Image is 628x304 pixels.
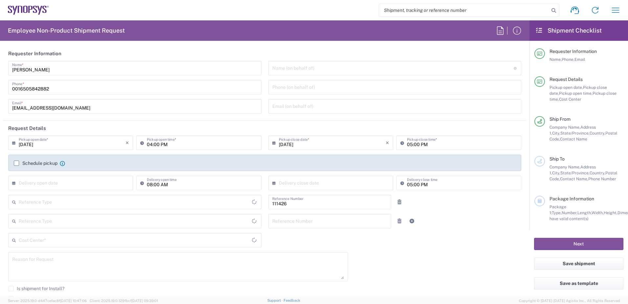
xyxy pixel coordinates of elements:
[574,57,585,62] span: Email
[395,216,404,226] a: Remove Reference
[562,57,574,62] span: Phone,
[549,196,594,201] span: Package Information
[549,204,566,215] span: Package 1:
[560,137,587,141] span: Contact Name
[267,298,284,302] a: Support
[283,298,300,302] a: Feedback
[8,125,46,132] h2: Request Details
[562,210,577,215] span: Number,
[560,176,588,181] span: Contact Name,
[519,298,620,304] span: Copyright © [DATE]-[DATE] Agistix Inc., All Rights Reserved
[14,161,57,166] label: Schedule pickup
[379,4,549,16] input: Shipment, tracking or reference number
[552,170,560,175] span: City,
[131,299,158,303] span: [DATE] 09:39:01
[549,77,583,82] span: Request Details
[8,50,61,57] h2: Requester Information
[534,277,623,290] button: Save as template
[8,299,87,303] span: Server: 2025.19.0-d447cefac8f
[125,138,129,148] i: ×
[90,299,158,303] span: Client: 2025.19.0-129fbcf
[549,85,583,90] span: Pickup open date,
[590,131,605,136] span: Country,
[8,286,64,291] label: Is shipment for Install?
[549,57,562,62] span: Name,
[604,210,617,215] span: Height,
[549,49,597,54] span: Requester Information
[534,258,623,270] button: Save shipment
[560,131,590,136] span: State/Province,
[592,210,604,215] span: Width,
[549,116,571,122] span: Ship From
[8,296,54,301] label: Request Expedite
[588,176,616,181] span: Phone Number
[560,170,590,175] span: State/Province,
[549,165,580,169] span: Company Name,
[534,238,623,250] button: Next
[552,210,562,215] span: Type,
[549,125,580,130] span: Company Name,
[552,131,560,136] span: City,
[577,210,592,215] span: Length,
[559,91,593,96] span: Pickup open time,
[535,27,602,35] h2: Shipment Checklist
[60,299,87,303] span: [DATE] 10:47:06
[407,216,416,226] a: Add Reference
[395,197,404,207] a: Remove Reference
[559,97,581,102] span: Cost Center
[590,170,605,175] span: Country,
[386,138,389,148] i: ×
[8,27,125,35] h2: Employee Non-Product Shipment Request
[549,156,565,162] span: Ship To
